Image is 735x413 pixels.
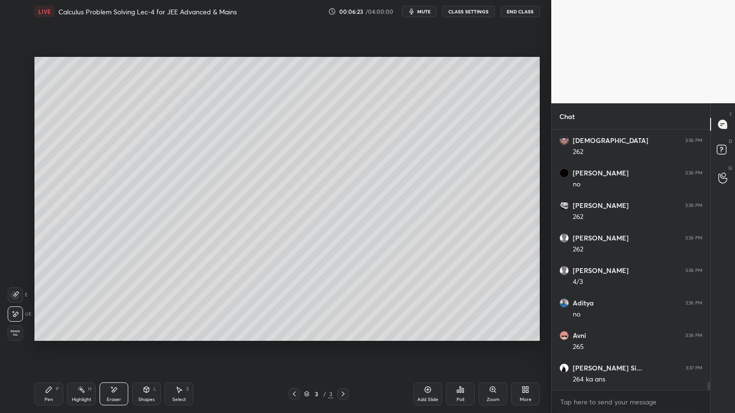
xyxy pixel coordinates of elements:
h6: Aditya [573,299,594,307]
div: 3 [328,390,334,398]
div: 3:36 PM [685,268,702,273]
img: d0b0a90706f4413ea505ba297619349d.jpg [559,168,569,178]
div: S [186,387,189,391]
p: Chat [552,104,582,129]
h6: [DEMOGRAPHIC_DATA] [573,136,648,145]
div: 3:36 PM [685,203,702,208]
div: 3:36 PM [685,300,702,306]
div: Shapes [138,397,155,402]
div: P [56,387,59,391]
div: no [573,180,702,189]
div: Highlight [72,397,91,402]
div: Poll [457,397,464,402]
div: 3:37 PM [686,365,702,371]
div: 265 [573,342,702,352]
div: More [520,397,532,402]
div: grid [552,130,710,390]
h6: Avni [573,331,586,340]
div: 3 [312,391,321,397]
div: Zoom [487,397,500,402]
h6: [PERSON_NAME] [573,234,629,242]
img: 99e2fb9a1c18474a8db92395a2336472.png [559,136,569,145]
div: no [573,310,702,319]
span: Erase all [8,330,22,337]
h4: Calculus Problem Solving Lec-4 for JEE Advanced & Mains [58,7,237,16]
button: End Class [501,6,540,17]
img: default.png [559,266,569,275]
div: 262 [573,245,702,254]
div: 264 ka ans [573,375,702,384]
img: 3d4d0f6eaf074aab84cece335152357e.None [559,363,569,373]
div: E [8,287,28,303]
h6: [PERSON_NAME] Si... [573,364,642,372]
h6: [PERSON_NAME] [573,266,629,275]
div: 3:36 PM [685,138,702,143]
div: E [8,306,32,322]
img: 95fb7303a789419bae5fc7bb552879dc.jpg [559,331,569,340]
div: Pen [45,397,53,402]
button: CLASS SETTINGS [442,6,495,17]
div: 3:36 PM [685,333,702,338]
img: default.png [559,233,569,243]
h6: [PERSON_NAME] [573,201,629,210]
p: T [729,111,732,118]
p: D [729,138,732,145]
img: f9b08b5332da48beb112ddd4fdf60773.jpg [559,298,569,308]
div: 262 [573,147,702,157]
div: H [88,387,91,391]
div: 4/3 [573,277,702,287]
div: / [323,391,326,397]
button: mute [402,6,436,17]
div: 262 [573,212,702,222]
p: G [728,164,732,172]
div: Select [172,397,186,402]
h6: [PERSON_NAME] [573,169,629,177]
div: Add Slide [417,397,438,402]
div: Eraser [107,397,121,402]
img: 3 [559,201,569,210]
div: 3:36 PM [685,235,702,241]
div: L [154,387,156,391]
div: LIVE [34,6,55,17]
span: mute [417,8,431,15]
div: 3:36 PM [685,170,702,176]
